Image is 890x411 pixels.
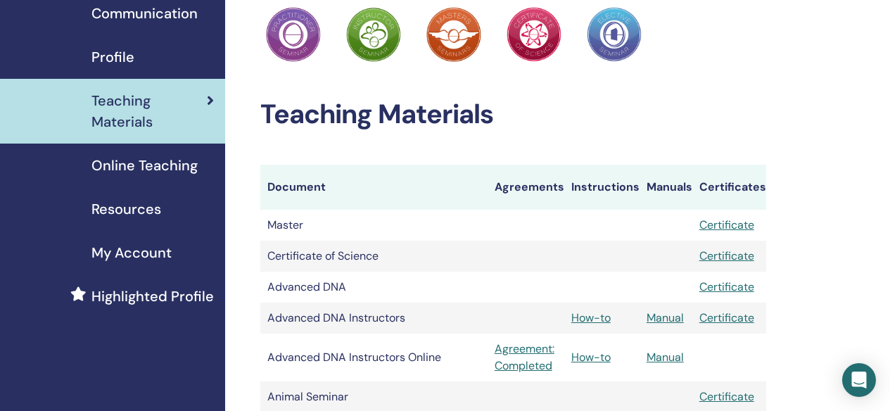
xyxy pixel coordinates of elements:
h2: Teaching Materials [260,99,766,131]
span: My Account [91,242,172,263]
a: Agreement: Completed [495,341,557,374]
img: Practitioner [587,7,642,62]
th: Manuals [640,165,692,210]
td: Advanced DNA [260,272,488,303]
img: Practitioner [346,7,401,62]
span: Profile [91,46,134,68]
a: Certificate [699,248,754,263]
img: Practitioner [507,7,561,62]
img: Practitioner [426,7,481,62]
span: Teaching Materials [91,90,207,132]
a: How-to [571,310,611,325]
a: How-to [571,350,611,365]
td: Advanced DNA Instructors [260,303,488,334]
a: Certificate [699,217,754,232]
th: Document [260,165,488,210]
th: Certificates [692,165,766,210]
div: Open Intercom Messenger [842,363,876,397]
span: Communication [91,3,198,24]
td: Master [260,210,488,241]
a: Manual [647,350,684,365]
span: Resources [91,198,161,220]
th: Instructions [564,165,640,210]
span: Online Teaching [91,155,198,176]
td: Advanced DNA Instructors Online [260,334,488,381]
a: Certificate [699,389,754,404]
a: Certificate [699,310,754,325]
span: Highlighted Profile [91,286,214,307]
img: Practitioner [266,7,321,62]
th: Agreements [488,165,564,210]
a: Certificate [699,279,754,294]
td: Certificate of Science [260,241,488,272]
a: Manual [647,310,684,325]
